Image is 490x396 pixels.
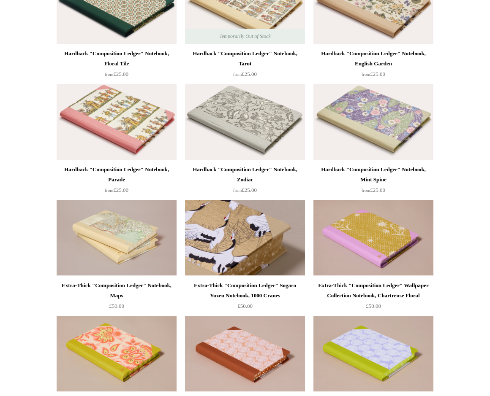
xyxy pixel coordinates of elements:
[57,316,177,392] img: Extra-Thick "Composition Ledger" Wallpaper Collection Notebook, Tropical Paisley
[211,29,279,44] span: Temporarily Out of Stock
[57,280,177,315] a: Extra-Thick "Composition Ledger" Notebook, Maps £50.00
[185,84,305,160] a: Hardback "Composition Ledger" Notebook, Zodiac Hardback "Composition Ledger" Notebook, Zodiac
[237,303,253,309] span: £50.00
[57,48,177,83] a: Hardback "Composition Ledger" Notebook, Floral Tile from£25.00
[313,200,433,276] img: Extra-Thick "Composition Ledger" Wallpaper Collection Notebook, Chartreuse Floral
[362,71,385,77] span: £25.00
[105,72,113,77] span: from
[105,71,128,77] span: £25.00
[316,48,431,69] div: Hardback "Composition Ledger" Notebook, English Garden
[187,164,303,185] div: Hardback "Composition Ledger" Notebook, Zodiac
[105,187,128,193] span: £25.00
[362,188,370,193] span: from
[185,200,305,276] a: Extra-Thick "Composition Ledger" Sogara Yuzen Notebook, 1000 Cranes Extra-Thick "Composition Ledg...
[233,188,242,193] span: from
[57,200,177,276] img: Extra-Thick "Composition Ledger" Notebook, Maps
[313,84,433,160] img: Hardback "Composition Ledger" Notebook, Mint Spine
[313,316,433,392] a: Extra-Thick "Composition Ledger" Washi Notebook, Lilac Extra-Thick "Composition Ledger" Washi Not...
[187,280,303,301] div: Extra-Thick "Composition Ledger" Sogara Yuzen Notebook, 1000 Cranes
[313,280,433,315] a: Extra-Thick "Composition Ledger" Wallpaper Collection Notebook, Chartreuse Floral £50.00
[109,303,124,309] span: £50.00
[59,280,174,301] div: Extra-Thick "Composition Ledger" Notebook, Maps
[185,84,305,160] img: Hardback "Composition Ledger" Notebook, Zodiac
[313,316,433,392] img: Extra-Thick "Composition Ledger" Washi Notebook, Lilac
[59,48,174,69] div: Hardback "Composition Ledger" Notebook, Floral Tile
[233,72,242,77] span: from
[185,316,305,392] a: Extra-Thick "Composition Ledger" Washi Notebook, Caramel Extra-Thick "Composition Ledger" Washi N...
[185,200,305,276] img: Extra-Thick "Composition Ledger" Sogara Yuzen Notebook, 1000 Cranes
[313,48,433,83] a: Hardback "Composition Ledger" Notebook, English Garden from£25.00
[57,164,177,199] a: Hardback "Composition Ledger" Notebook, Parade from£25.00
[313,200,433,276] a: Extra-Thick "Composition Ledger" Wallpaper Collection Notebook, Chartreuse Floral Extra-Thick "Co...
[185,316,305,392] img: Extra-Thick "Composition Ledger" Washi Notebook, Caramel
[233,71,257,77] span: £25.00
[316,164,431,185] div: Hardback "Composition Ledger" Notebook, Mint Spine
[185,48,305,83] a: Hardback "Composition Ledger" Notebook, Tarot from£25.00
[59,164,174,185] div: Hardback "Composition Ledger" Notebook, Parade
[57,84,177,160] a: Hardback "Composition Ledger" Notebook, Parade Hardback "Composition Ledger" Notebook, Parade
[316,280,431,301] div: Extra-Thick "Composition Ledger" Wallpaper Collection Notebook, Chartreuse Floral
[185,164,305,199] a: Hardback "Composition Ledger" Notebook, Zodiac from£25.00
[185,280,305,315] a: Extra-Thick "Composition Ledger" Sogara Yuzen Notebook, 1000 Cranes £50.00
[187,48,303,69] div: Hardback "Composition Ledger" Notebook, Tarot
[362,72,370,77] span: from
[105,188,113,193] span: from
[362,187,385,193] span: £25.00
[366,303,381,309] span: £50.00
[313,84,433,160] a: Hardback "Composition Ledger" Notebook, Mint Spine Hardback "Composition Ledger" Notebook, Mint S...
[313,164,433,199] a: Hardback "Composition Ledger" Notebook, Mint Spine from£25.00
[57,84,177,160] img: Hardback "Composition Ledger" Notebook, Parade
[233,187,257,193] span: £25.00
[57,316,177,392] a: Extra-Thick "Composition Ledger" Wallpaper Collection Notebook, Tropical Paisley Extra-Thick "Com...
[57,200,177,276] a: Extra-Thick "Composition Ledger" Notebook, Maps Extra-Thick "Composition Ledger" Notebook, Maps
